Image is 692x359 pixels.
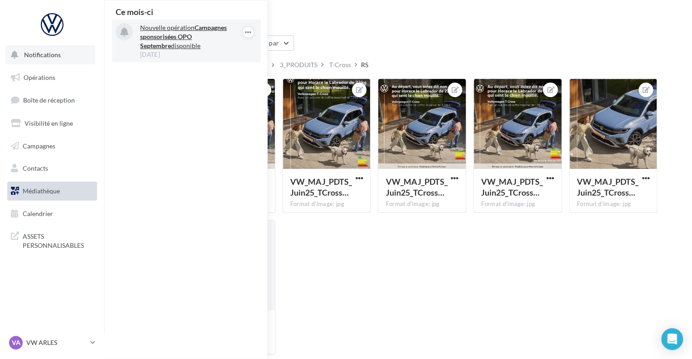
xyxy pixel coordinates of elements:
[23,210,53,217] span: Calendrier
[577,200,650,208] div: Format d'image: jpg
[24,74,55,81] span: Opérations
[481,177,543,197] span: VW_MAJ_PDTS_Juin25_TCross_RS-GMB_720x720px
[481,200,554,208] div: Format d'image: jpg
[329,60,351,69] div: T-Cross
[661,328,683,350] div: Open Intercom Messenger
[5,68,99,87] a: Opérations
[5,114,99,133] a: Visibilité en ligne
[280,60,317,69] div: 3_PRODUITS
[5,159,99,178] a: Contacts
[23,187,60,195] span: Médiathèque
[23,142,55,149] span: Campagnes
[385,177,447,197] span: VW_MAJ_PDTS_Juin25_TCross_RS-CARRE
[7,334,97,351] a: VA VW ARLES
[577,177,638,197] span: VW_MAJ_PDTS_Juin25_TCross_RS-STORY
[361,60,368,69] div: RS
[24,119,73,127] span: Visibilité en ligne
[5,204,99,223] a: Calendrier
[23,96,75,104] span: Boîte de réception
[23,230,93,250] span: ASSETS PERSONNALISABLES
[12,338,20,347] span: VA
[115,15,681,28] div: Médiathèque
[5,90,99,110] a: Boîte de réception
[5,45,95,64] button: Notifications
[385,200,458,208] div: Format d'image: jpg
[26,338,87,347] p: VW ARLES
[5,182,99,201] a: Médiathèque
[290,200,363,208] div: Format d'image: jpg
[24,51,61,59] span: Notifications
[290,177,352,197] span: VW_MAJ_PDTS_Juin25_TCross_RS-INSTA
[5,226,99,253] a: ASSETS PERSONNALISABLES
[5,137,99,156] a: Campagnes
[23,164,48,172] span: Contacts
